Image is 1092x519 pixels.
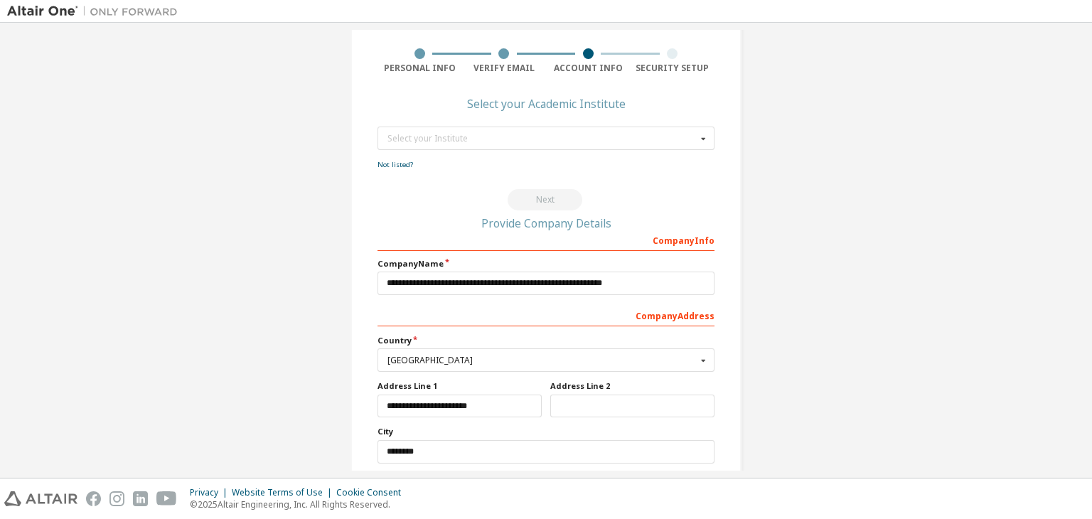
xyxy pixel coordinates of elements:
div: You need to select your Academic Institute to continue [378,189,714,210]
div: Account Info [546,63,631,74]
label: Address Line 2 [550,380,714,392]
div: Personal Info [378,63,462,74]
div: Cookie Consent [336,487,409,498]
div: [GEOGRAPHIC_DATA] [387,356,697,365]
div: Company Info [378,228,714,251]
div: Verify Email [462,63,547,74]
p: © 2025 Altair Engineering, Inc. All Rights Reserved. [190,498,409,510]
label: Country [378,335,714,346]
img: instagram.svg [109,491,124,506]
img: youtube.svg [156,491,177,506]
label: Company Name [378,258,714,269]
img: Altair One [7,4,185,18]
img: facebook.svg [86,491,101,506]
div: Provide Company Details [378,219,714,228]
img: altair_logo.svg [4,491,77,506]
div: Select your Academic Institute [467,100,626,108]
a: Not listed? [378,160,413,169]
div: Select your Institute [387,134,697,143]
div: Company Address [378,304,714,326]
div: Security Setup [631,63,715,74]
label: Address Line 1 [378,380,542,392]
div: Privacy [190,487,232,498]
img: linkedin.svg [133,491,148,506]
label: City [378,426,714,437]
div: Website Terms of Use [232,487,336,498]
